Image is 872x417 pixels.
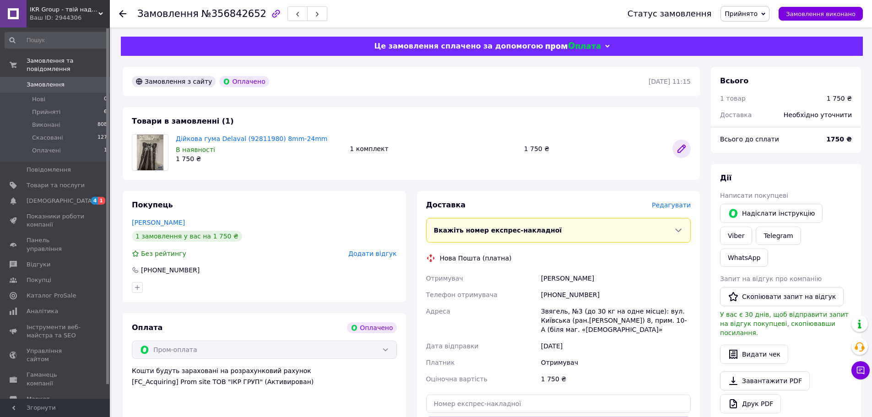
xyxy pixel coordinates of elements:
[426,291,498,298] span: Телефон отримувача
[827,94,852,103] div: 1 750 ₴
[720,275,822,282] span: Запит на відгук про компанію
[720,345,788,364] button: Видати чек
[5,32,108,49] input: Пошук
[132,231,242,242] div: 1 замовлення у вас на 1 750 ₴
[720,394,781,413] a: Друк PDF
[137,8,199,19] span: Замовлення
[176,146,215,153] span: В наявності
[426,342,479,350] span: Дата відправки
[720,192,788,199] span: Написати покупцеві
[27,197,94,205] span: [DEMOGRAPHIC_DATA]
[851,361,870,379] button: Чат з покупцем
[132,366,397,386] div: Кошти будуть зараховані на розрахунковий рахунок
[652,201,691,209] span: Редагувати
[97,121,107,129] span: 808
[104,95,107,103] span: 0
[628,9,712,18] div: Статус замовлення
[27,276,51,284] span: Покупці
[27,307,58,315] span: Аналітика
[426,359,455,366] span: Платник
[649,78,691,85] time: [DATE] 11:15
[137,135,164,170] img: Дійкова гума Delaval (92811980) 8mm-24mm
[27,371,85,387] span: Гаманець компанії
[539,287,693,303] div: [PHONE_NUMBER]
[176,154,342,163] div: 1 750 ₴
[426,200,466,209] span: Доставка
[720,135,779,143] span: Всього до сплати
[27,395,50,403] span: Маркет
[91,197,98,205] span: 4
[347,322,396,333] div: Оплачено
[30,5,98,14] span: IKR Group - твій надійний постачальник обладнання та комплексних рішень
[720,311,849,336] span: У вас є 30 днів, щоб відправити запит на відгук покупцеві, скопіювавши посилання.
[140,265,200,275] div: [PHONE_NUMBER]
[132,323,162,332] span: Оплата
[97,134,107,142] span: 127
[720,173,731,182] span: Дії
[539,338,693,354] div: [DATE]
[32,146,61,155] span: Оплачені
[132,219,185,226] a: [PERSON_NAME]
[141,250,186,257] span: Без рейтингу
[104,146,107,155] span: 1
[720,95,746,102] span: 1 товар
[27,236,85,253] span: Панель управління
[27,166,71,174] span: Повідомлення
[30,14,110,22] div: Ваш ID: 2944306
[539,303,693,338] div: Звягель, №3 (до 30 кг на одне місце): вул. Київська (ран.[PERSON_NAME]) 8, прим. 10-А (біля маг. ...
[32,95,45,103] span: Нові
[826,135,852,143] b: 1750 ₴
[27,81,65,89] span: Замовлення
[132,377,397,386] div: [FC_Acquiring] Prom site ТОВ "ІКР ГРУП" (Активирован)
[720,227,752,245] a: Viber
[374,42,543,50] span: Це замовлення сплачено за допомогою
[426,395,691,413] input: Номер експрес-накладної
[98,197,105,205] span: 1
[546,42,601,51] img: evopay logo
[219,76,269,87] div: Оплачено
[539,354,693,371] div: Отримувач
[426,308,450,315] span: Адреса
[348,250,396,257] span: Додати відгук
[27,57,110,73] span: Замовлення та повідомлення
[27,347,85,363] span: Управління сайтом
[32,134,63,142] span: Скасовані
[720,287,844,306] button: Скопіювати запит на відгук
[32,121,60,129] span: Виконані
[346,142,520,155] div: 1 комплект
[786,11,856,17] span: Замовлення виконано
[778,105,857,125] div: Необхідно уточнити
[104,108,107,116] span: 6
[720,249,768,267] a: WhatsApp
[672,140,691,158] a: Редагувати
[176,135,327,142] a: Дійкова гума Delaval (92811980) 8mm-24mm
[539,371,693,387] div: 1 750 ₴
[426,375,487,383] span: Оціночна вартість
[119,9,126,18] div: Повернутися назад
[756,227,801,245] a: Telegram
[132,76,216,87] div: Замовлення з сайту
[725,10,758,17] span: Прийнято
[720,204,823,223] button: Надіслати інструкцію
[779,7,863,21] button: Замовлення виконано
[720,76,748,85] span: Всього
[434,227,562,234] span: Вкажіть номер експрес-накладної
[720,111,752,119] span: Доставка
[27,323,85,340] span: Інструменти веб-майстра та SEO
[426,275,463,282] span: Отримувач
[201,8,266,19] span: №356842652
[27,181,85,190] span: Товари та послуги
[27,292,76,300] span: Каталог ProSale
[438,254,514,263] div: Нова Пошта (платна)
[27,212,85,229] span: Показники роботи компанії
[132,117,234,125] span: Товари в замовленні (1)
[720,371,810,390] a: Завантажити PDF
[539,270,693,287] div: [PERSON_NAME]
[520,142,669,155] div: 1 750 ₴
[32,108,60,116] span: Прийняті
[27,260,50,269] span: Відгуки
[132,200,173,209] span: Покупець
